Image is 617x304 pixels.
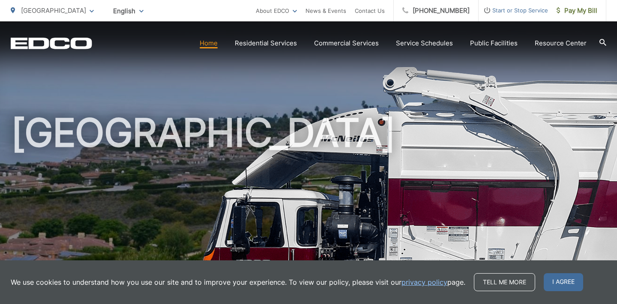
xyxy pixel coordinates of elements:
a: Contact Us [355,6,385,16]
p: We use cookies to understand how you use our site and to improve your experience. To view our pol... [11,277,465,287]
a: Service Schedules [396,38,453,48]
span: Pay My Bill [557,6,597,16]
a: About EDCO [256,6,297,16]
a: Home [200,38,218,48]
a: Public Facilities [470,38,518,48]
span: English [107,3,150,18]
a: News & Events [306,6,346,16]
a: Residential Services [235,38,297,48]
a: Resource Center [535,38,587,48]
span: [GEOGRAPHIC_DATA] [21,6,86,15]
span: I agree [544,273,583,291]
a: privacy policy [401,277,447,287]
a: EDCD logo. Return to the homepage. [11,37,92,49]
a: Tell me more [474,273,535,291]
a: Commercial Services [314,38,379,48]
